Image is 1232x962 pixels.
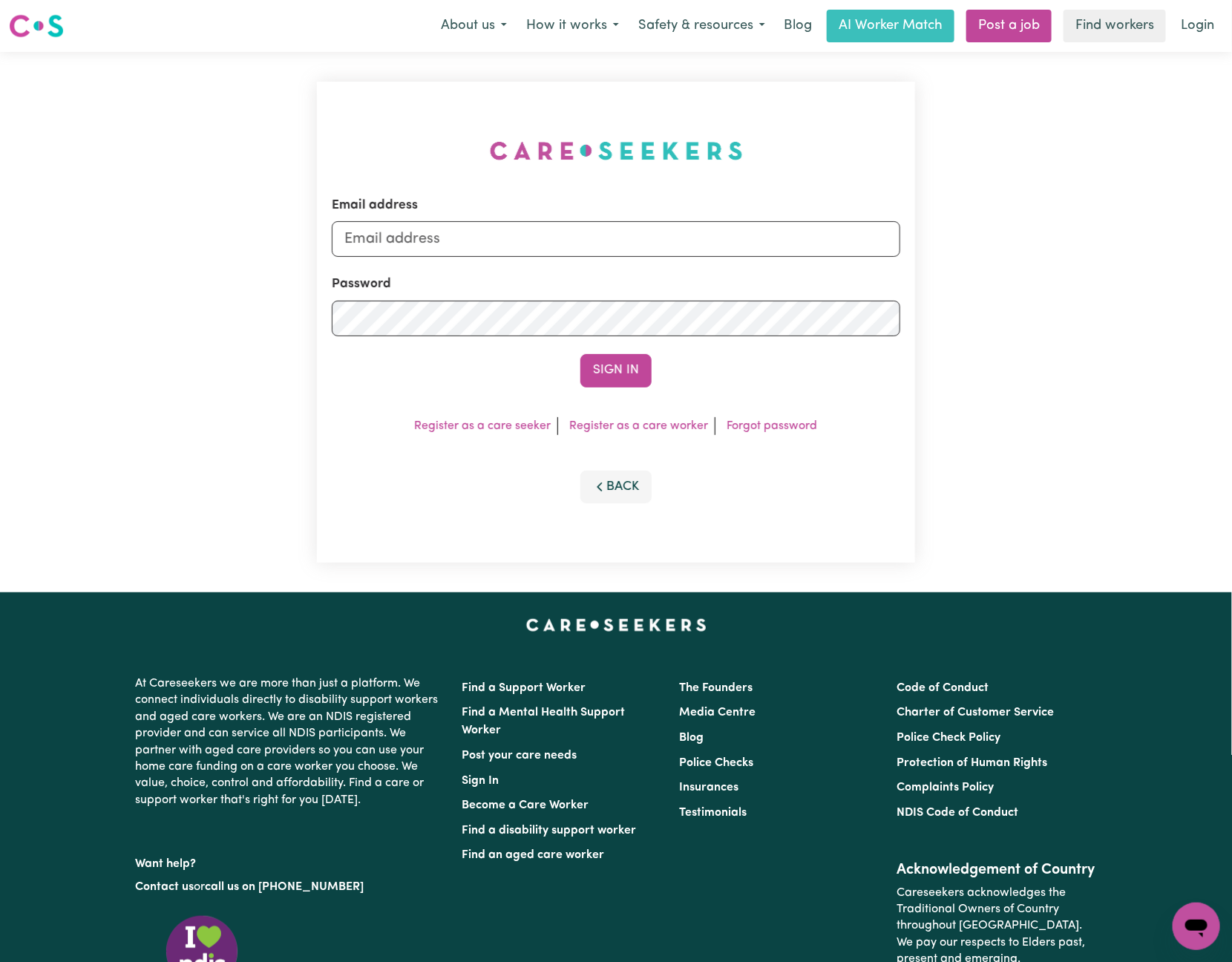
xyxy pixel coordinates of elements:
[135,850,444,872] p: Want help?
[679,732,704,744] a: Blog
[415,420,551,432] a: Register as a care seeker
[580,354,652,387] button: Sign In
[727,420,818,432] a: Forgot password
[679,757,753,769] a: Police Checks
[517,10,629,42] button: How it works
[1173,903,1220,950] iframe: Button to launch messaging window
[897,757,1048,769] a: Protection of Human Rights
[897,861,1097,879] h2: Acknowledgement of Country
[462,799,589,811] a: Become a Care Worker
[332,275,391,294] label: Password
[332,196,418,215] label: Email address
[462,775,499,787] a: Sign In
[462,682,586,694] a: Find a Support Worker
[462,707,625,736] a: Find a Mental Health Support Worker
[9,9,64,43] a: Careseekers logo
[135,881,194,893] a: Contact us
[897,807,1019,819] a: NDIS Code of Conduct
[966,10,1052,42] a: Post a job
[1064,10,1166,42] a: Find workers
[205,881,364,893] a: call us on [PHONE_NUMBER]
[1172,10,1223,42] a: Login
[679,782,738,794] a: Insurances
[827,10,954,42] a: AI Worker Match
[629,10,775,42] button: Safety & resources
[897,707,1055,719] a: Charter of Customer Service
[775,10,821,42] a: Blog
[897,732,1001,744] a: Police Check Policy
[462,750,577,762] a: Post your care needs
[580,471,652,503] button: Back
[135,873,444,901] p: or
[679,707,756,719] a: Media Centre
[431,10,517,42] button: About us
[897,682,989,694] a: Code of Conduct
[679,807,747,819] a: Testimonials
[897,782,995,794] a: Complaints Policy
[462,825,636,837] a: Find a disability support worker
[526,619,707,631] a: Careseekers home page
[332,221,900,257] input: Email address
[9,13,64,39] img: Careseekers logo
[570,420,709,432] a: Register as a care worker
[135,670,444,814] p: At Careseekers we are more than just a platform. We connect individuals directly to disability su...
[462,849,604,861] a: Find an aged care worker
[679,682,753,694] a: The Founders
